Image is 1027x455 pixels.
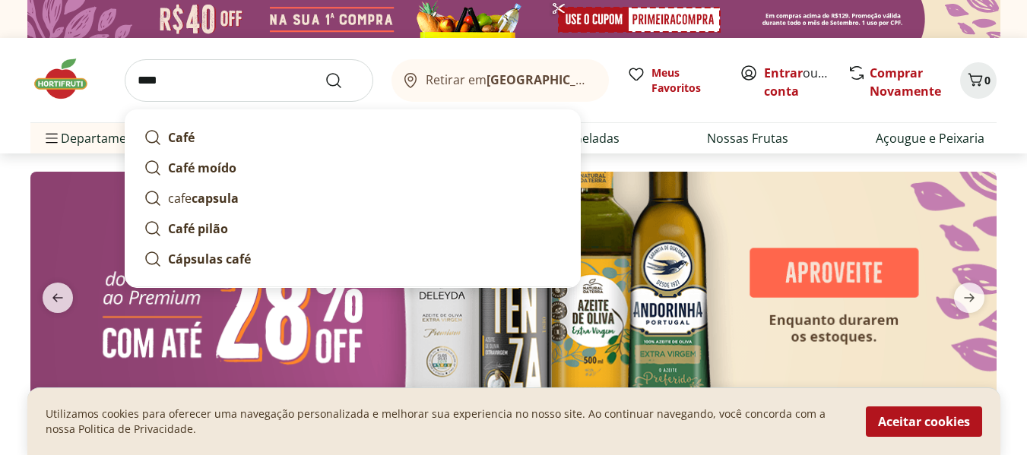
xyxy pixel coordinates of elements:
[168,160,236,176] strong: Café moído
[487,71,743,88] b: [GEOGRAPHIC_DATA]/[GEOGRAPHIC_DATA]
[426,73,594,87] span: Retirar em
[168,220,228,237] strong: Café pilão
[764,65,848,100] a: Criar conta
[168,129,195,146] strong: Café
[168,189,239,207] p: cafe
[43,120,152,156] span: Departamentos
[125,59,373,102] input: search
[138,213,568,244] a: Café pilão
[651,65,721,96] span: Meus Favoritos
[30,56,106,102] img: Hortifruti
[764,65,803,81] a: Entrar
[391,59,609,102] button: Retirar em[GEOGRAPHIC_DATA]/[GEOGRAPHIC_DATA]
[46,406,848,437] p: Utilizamos cookies para oferecer uma navegação personalizada e melhorar sua experiencia no nosso ...
[30,283,85,313] button: previous
[192,190,239,207] strong: capsula
[43,120,61,156] button: Menu
[138,122,568,153] a: Café
[168,251,251,267] strong: Cápsulas café
[876,129,984,147] a: Açougue e Peixaria
[866,406,982,437] button: Aceitar cookies
[138,244,568,274] a: Cápsulas café
[627,65,721,96] a: Meus Favoritos
[325,71,361,90] button: Submit Search
[870,65,941,100] a: Comprar Novamente
[707,129,788,147] a: Nossas Frutas
[960,62,997,99] button: Carrinho
[764,64,832,100] span: ou
[984,73,991,87] span: 0
[138,183,568,213] a: cafecapsula
[30,172,997,406] img: azeites
[942,283,997,313] button: next
[138,153,568,183] a: Café moído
